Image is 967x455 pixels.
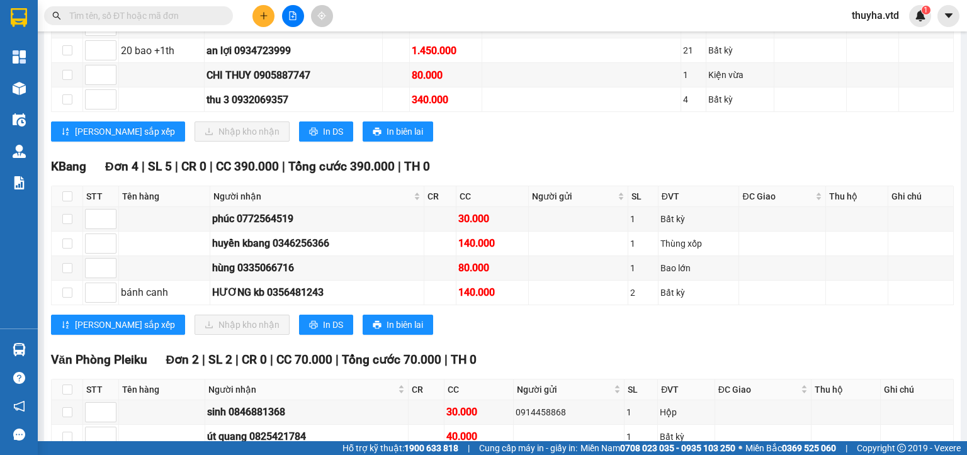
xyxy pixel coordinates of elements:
span: printer [309,320,318,330]
span: printer [373,127,382,137]
img: warehouse-icon [13,145,26,158]
span: KBang [51,159,86,174]
div: 4 [683,93,704,106]
button: file-add [282,5,304,27]
span: sort-ascending [61,320,70,330]
div: Bất kỳ [660,212,737,226]
span: Đơn 4 [105,159,139,174]
div: hùng 0335066716 [212,260,422,276]
div: 1 [630,237,656,250]
img: logo-vxr [11,8,27,27]
span: file-add [288,11,297,20]
span: printer [373,320,382,330]
div: CHI THUY 0905887747 [206,67,380,83]
div: 140.000 [458,284,526,300]
span: CR 0 [242,352,267,367]
div: thu 3 0932069357 [206,92,380,108]
div: 80.000 [458,260,526,276]
span: TH 0 [451,352,477,367]
th: Tên hàng [119,186,210,207]
span: | [270,352,273,367]
button: printerIn biên lai [363,315,433,335]
span: printer [309,127,318,137]
span: notification [13,400,25,412]
span: message [13,429,25,441]
span: Văn Phòng Pleiku [51,352,147,367]
span: copyright [897,444,906,452]
button: printerIn biên lai [363,121,433,142]
th: CC [456,186,529,207]
button: sort-ascending[PERSON_NAME] sắp xếp [51,315,185,335]
div: sinh 0846881368 [207,404,405,420]
th: CC [444,379,514,400]
div: út quang 0825421784 [207,429,405,444]
span: Hỗ trợ kỹ thuật: [342,441,458,455]
th: CR [409,379,444,400]
span: | [336,352,339,367]
span: CR 0 [181,159,206,174]
th: Thu hộ [811,379,881,400]
div: 1 [626,405,655,419]
span: | [282,159,285,174]
div: 80.000 [412,67,480,83]
button: sort-ascending[PERSON_NAME] sắp xếp [51,121,185,142]
span: Người gửi [532,189,616,203]
div: Thùng xốp [660,237,737,250]
button: downloadNhập kho nhận [195,121,290,142]
th: SL [628,186,659,207]
span: 1 [924,6,928,14]
div: HƯƠNG kb 0356481243 [212,284,422,300]
div: 1.450.000 [412,43,480,59]
strong: 1900 633 818 [404,443,458,453]
strong: 0369 525 060 [782,443,836,453]
button: caret-down [937,5,959,27]
div: 30.000 [446,404,511,420]
span: plus [259,11,268,20]
div: 21 [683,43,704,57]
span: In biên lai [387,318,423,332]
span: thuyha.vtd [842,8,909,23]
div: Bất kỳ [660,286,737,300]
span: SL 5 [148,159,172,174]
span: ĐC Giao [718,383,798,396]
span: Tổng cước 390.000 [288,159,395,174]
button: aim [311,5,333,27]
div: Bất kỳ [708,93,772,106]
span: Người nhận [208,383,395,396]
div: Bất kỳ [708,43,772,57]
span: | [444,352,448,367]
div: Hộp [660,405,712,419]
div: phúc 0772564519 [212,211,422,227]
div: 1 [683,68,704,82]
div: 0914458868 [516,405,623,419]
span: | [210,159,213,174]
th: ĐVT [659,186,740,207]
img: warehouse-icon [13,82,26,95]
div: 1 [626,430,655,444]
span: | [142,159,145,174]
sup: 1 [922,6,930,14]
div: 20 bao +1th [121,43,202,59]
span: TH 0 [404,159,430,174]
span: In biên lai [387,125,423,138]
span: In DS [323,125,343,138]
th: CR [424,186,456,207]
div: 1 [630,212,656,226]
th: STT [83,379,119,400]
div: Bao lớn [660,261,737,275]
th: STT [83,186,119,207]
th: ĐVT [658,379,715,400]
span: question-circle [13,372,25,384]
th: SL [625,379,658,400]
div: huyền kbang 0346256366 [212,235,422,251]
img: dashboard-icon [13,50,26,64]
img: icon-new-feature [915,10,926,21]
span: ĐC Giao [742,189,813,203]
button: plus [252,5,274,27]
div: 1 [630,261,656,275]
img: warehouse-icon [13,113,26,126]
span: | [235,352,239,367]
span: CC 70.000 [276,352,332,367]
button: printerIn DS [299,315,353,335]
span: caret-down [943,10,954,21]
